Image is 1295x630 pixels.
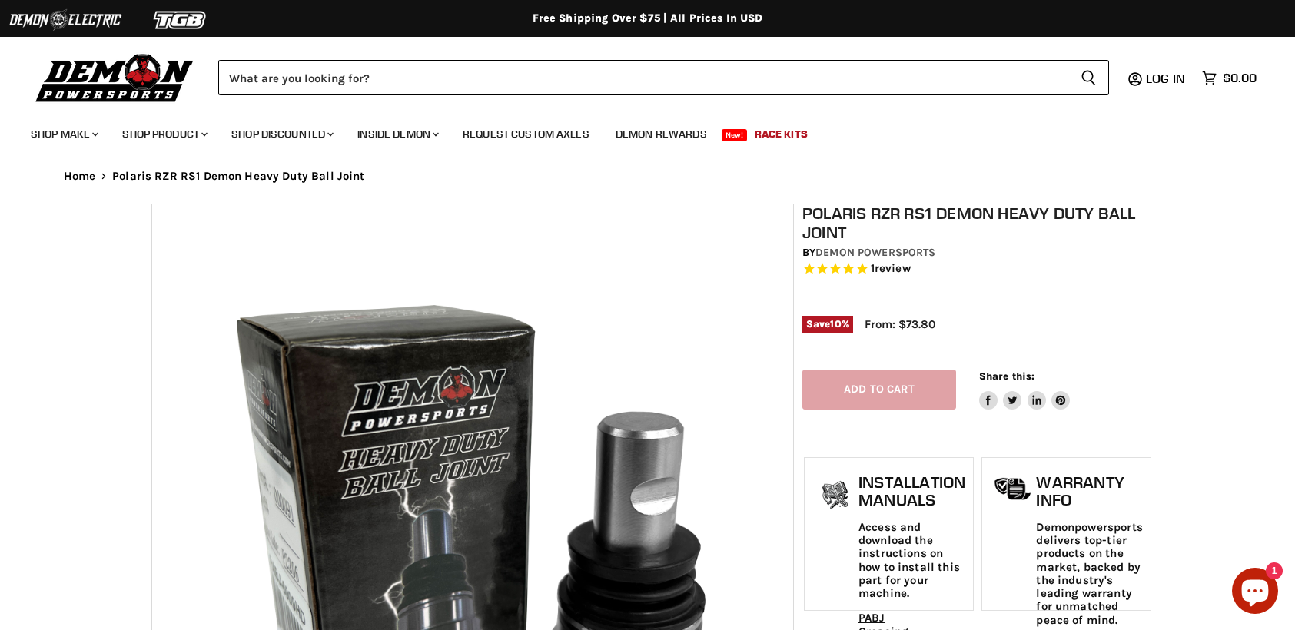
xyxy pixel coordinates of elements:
[111,118,217,150] a: Shop Product
[220,118,343,150] a: Shop Discounted
[1068,60,1109,95] button: Search
[19,112,1253,150] ul: Main menu
[1036,473,1142,509] h1: Warranty Info
[875,262,911,276] span: review
[1146,71,1185,86] span: Log in
[816,477,855,516] img: install_manual-icon.png
[830,318,841,330] span: 10
[1194,67,1264,89] a: $0.00
[31,50,199,104] img: Demon Powersports
[802,204,1153,242] h1: Polaris RZR RS1 Demon Heavy Duty Ball Joint
[858,521,965,601] p: Access and download the instructions on how to install this part for your machine.
[979,370,1071,410] aside: Share this:
[1223,71,1257,85] span: $0.00
[218,60,1068,95] input: Search
[112,170,364,183] span: Polaris RZR RS1 Demon Heavy Duty Ball Joint
[1139,71,1194,85] a: Log in
[815,246,935,259] a: Demon Powersports
[123,5,238,35] img: TGB Logo 2
[994,477,1032,501] img: warranty-icon.png
[1227,568,1283,618] inbox-online-store-chat: Shopify online store chat
[19,118,108,150] a: Shop Make
[8,5,123,35] img: Demon Electric Logo 2
[802,316,853,333] span: Save %
[743,118,819,150] a: Race Kits
[346,118,448,150] a: Inside Demon
[722,129,748,141] span: New!
[802,244,1153,261] div: by
[64,170,96,183] a: Home
[451,118,601,150] a: Request Custom Axles
[858,473,965,509] h1: Installation Manuals
[979,370,1034,382] span: Share this:
[33,12,1263,25] div: Free Shipping Over $75 | All Prices In USD
[218,60,1109,95] form: Product
[865,317,935,331] span: From: $73.80
[871,262,911,276] span: 1 reviews
[604,118,719,150] a: Demon Rewards
[802,261,1153,277] span: Rated 5.0 out of 5 stars 1 reviews
[33,170,1263,183] nav: Breadcrumbs
[1036,521,1142,627] p: Demonpowersports delivers top-tier products on the market, backed by the industry's leading warra...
